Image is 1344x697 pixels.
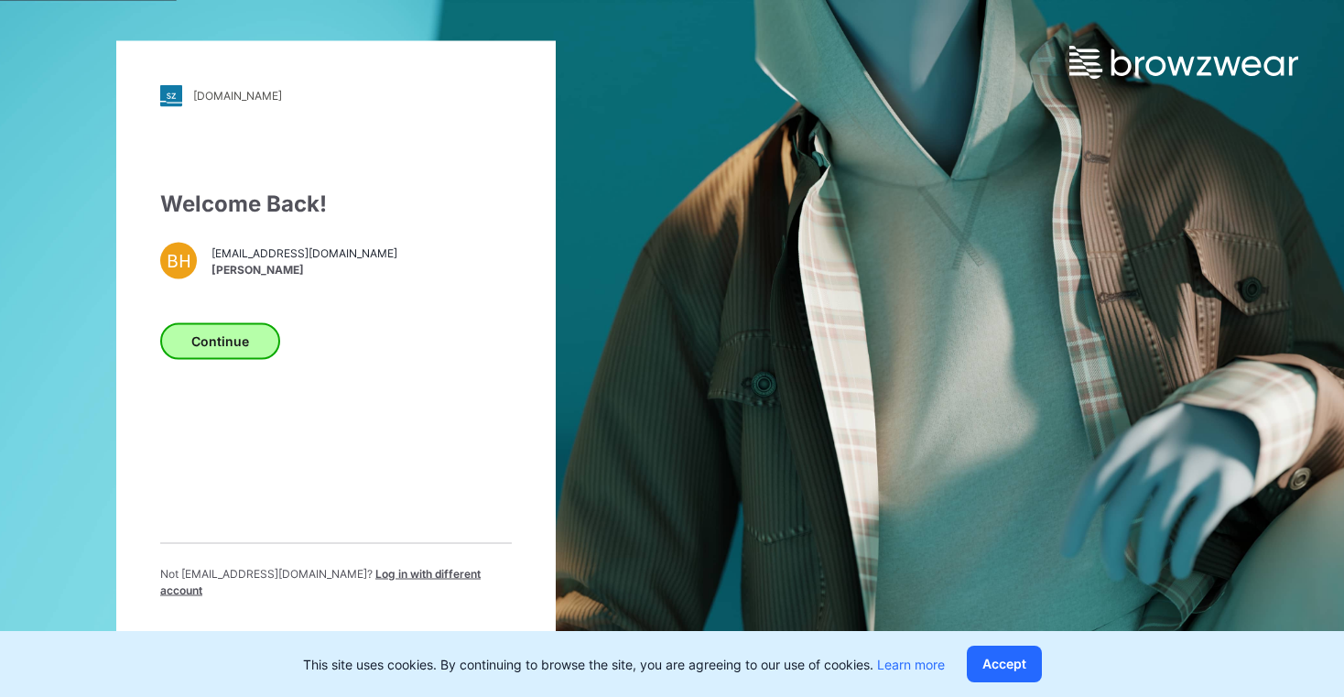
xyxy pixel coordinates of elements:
[160,84,512,106] a: [DOMAIN_NAME]
[967,646,1042,682] button: Accept
[303,655,945,674] p: This site uses cookies. By continuing to browse the site, you are agreeing to our use of cookies.
[1069,46,1298,79] img: browzwear-logo.e42bd6dac1945053ebaf764b6aa21510.svg
[877,657,945,672] a: Learn more
[160,84,182,106] img: stylezone-logo.562084cfcfab977791bfbf7441f1a819.svg
[160,242,197,278] div: BH
[211,262,397,278] span: [PERSON_NAME]
[160,322,280,359] button: Continue
[160,187,512,220] div: Welcome Back!
[193,89,282,103] div: [DOMAIN_NAME]
[211,245,397,262] span: [EMAIL_ADDRESS][DOMAIN_NAME]
[160,565,512,598] p: Not [EMAIL_ADDRESS][DOMAIN_NAME] ?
